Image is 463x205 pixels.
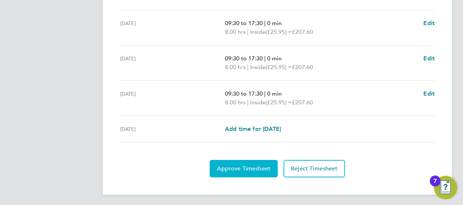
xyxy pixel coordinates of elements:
[423,89,435,98] a: Edit
[120,125,225,133] div: [DATE]
[264,55,266,62] span: |
[247,99,249,106] span: |
[225,55,263,62] span: 09:30 to 17:30
[423,55,435,62] span: Edit
[247,28,249,35] span: |
[250,28,266,36] span: Inside
[225,64,246,71] span: 8.00 hrs
[291,165,338,172] span: Reject Timesheet
[225,125,281,133] a: Add time for [DATE]
[292,99,313,106] span: £207.60
[120,54,225,72] div: [DATE]
[423,54,435,63] a: Edit
[292,28,313,35] span: £207.60
[266,28,292,35] span: (£25.95) =
[250,63,266,72] span: Inside
[120,89,225,107] div: [DATE]
[267,55,282,62] span: 0 min
[264,90,266,97] span: |
[266,99,292,106] span: (£25.95) =
[267,20,282,27] span: 0 min
[292,64,313,71] span: £207.60
[225,125,281,132] span: Add time for [DATE]
[247,64,249,71] span: |
[266,64,292,71] span: (£25.95) =
[434,176,457,199] button: Open Resource Center, 7 new notifications
[225,28,246,35] span: 8.00 hrs
[225,99,246,106] span: 8.00 hrs
[264,20,266,27] span: |
[284,160,345,177] button: Reject Timesheet
[250,98,266,107] span: Inside
[423,20,435,27] span: Edit
[423,90,435,97] span: Edit
[267,90,282,97] span: 0 min
[120,19,225,36] div: [DATE]
[434,181,437,190] div: 7
[423,19,435,28] a: Edit
[225,90,263,97] span: 09:30 to 17:30
[225,20,263,27] span: 09:30 to 17:30
[217,165,270,172] span: Approve Timesheet
[210,160,278,177] button: Approve Timesheet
